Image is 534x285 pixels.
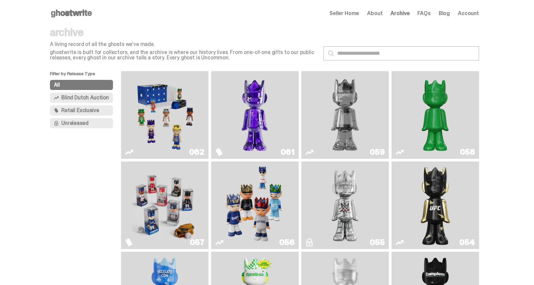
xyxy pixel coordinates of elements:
div: 055 [370,238,385,246]
a: About [367,11,382,16]
button: Unreleased [50,118,113,128]
span: All [54,82,60,88]
button: Retail Exclusive [50,105,113,115]
button: All [50,80,113,90]
p: Filter by Release Type [50,71,121,80]
p: ghostwrite is built for collectors, and the archive is where our history lives. From one-of-one g... [50,50,318,60]
img: Two [312,74,378,156]
span: Retail Exclusive [61,108,99,113]
p: archive [50,27,318,38]
div: 058 [460,148,475,156]
a: FAQs [417,11,430,16]
a: Fantasy [215,74,295,156]
div: 056 [279,238,295,246]
a: Game Face (2025) [125,74,204,156]
p: A living record of all the ghosts we've made. [50,42,318,47]
img: Game Face (2025) [132,74,197,156]
img: Fantasy [222,74,288,156]
a: Schrödinger's ghost: Sunday Green [396,74,475,156]
a: Game Face (2025) [125,164,204,246]
div: 062 [189,148,204,156]
span: Blind Dutch Auction [61,95,109,100]
a: Ruby [396,164,475,246]
div: 054 [459,238,475,246]
a: I Was There SummerSlam [305,164,385,246]
img: Ruby [418,164,453,246]
span: Unreleased [61,121,88,126]
a: Archive [391,11,409,16]
img: Schrödinger's ghost: Sunday Green [402,74,468,156]
button: Blind Dutch Auction [50,93,113,103]
a: Game Face (2025) [215,164,295,246]
a: Account [458,11,479,16]
a: Seller Home [330,11,359,16]
div: 057 [190,238,204,246]
img: Game Face (2025) [222,164,288,246]
div: 059 [370,148,385,156]
div: 061 [281,148,295,156]
img: I Was There SummerSlam [312,164,378,246]
img: Game Face (2025) [132,164,197,246]
a: Blog [439,11,450,16]
a: Two [305,74,385,156]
